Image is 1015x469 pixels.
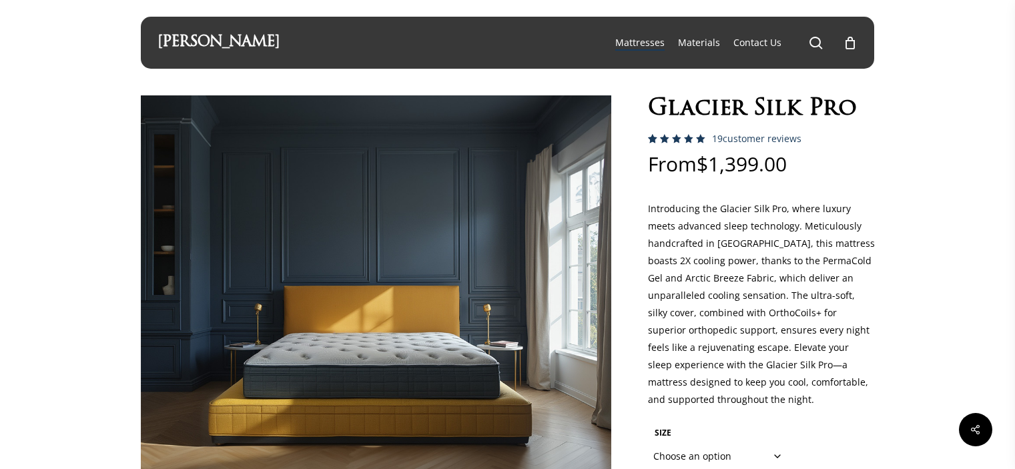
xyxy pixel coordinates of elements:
[609,17,858,69] nav: Main Menu
[712,133,801,144] a: 19customer reviews
[648,200,875,422] p: Introducing the Glacier Silk Pro, where luxury meets advanced sleep technology. Meticulously hand...
[678,36,720,49] a: Materials
[648,95,875,123] h1: Glacier Silk Pro
[712,132,723,145] span: 19
[697,150,787,177] bdi: 1,399.00
[697,150,708,177] span: $
[648,154,875,200] p: From
[733,36,781,49] a: Contact Us
[648,134,705,199] span: Rated out of 5 based on customer ratings
[648,134,705,143] div: Rated 5.00 out of 5
[648,134,662,156] span: 18
[157,35,280,50] a: [PERSON_NAME]
[655,427,671,438] label: SIZE
[615,36,665,49] a: Mattresses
